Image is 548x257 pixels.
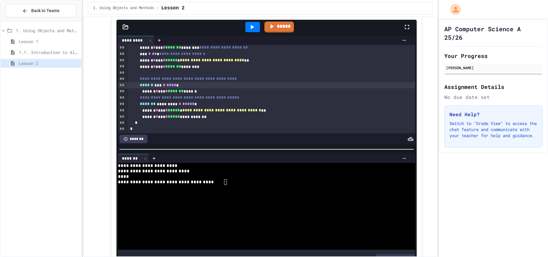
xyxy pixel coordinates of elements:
h2: Your Progress [444,52,543,60]
button: Back to Teams [5,4,76,17]
div: My Account [444,2,462,16]
span: Lesson 2 [19,60,79,66]
h3: Need Help? [449,111,537,118]
div: [PERSON_NAME] [446,65,541,70]
h1: AP Computer Science A 25/26 [444,25,543,42]
p: Switch to "Grade View" to access the chat feature and communicate with your teacher for help and ... [449,120,537,139]
span: Lesson 2 [161,5,185,12]
div: No due date set [444,93,543,101]
span: Lesson 1 [19,38,79,45]
span: 1.1. Introduction to Algorithms, Programming, and Compilers [19,49,79,56]
span: Back to Teams [31,8,59,14]
span: 1. Using Objects and Methods [93,6,154,11]
h2: Assignment Details [444,83,543,91]
span: / [156,6,159,11]
span: 1. Using Objects and Methods [16,27,79,34]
